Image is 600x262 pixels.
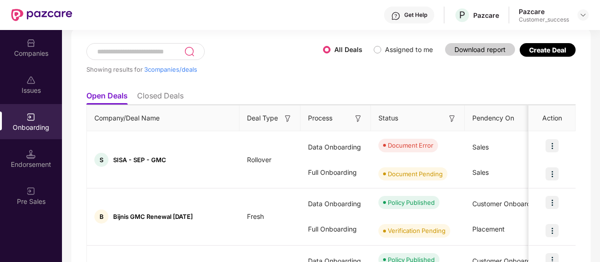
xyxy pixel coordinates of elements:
[144,66,197,73] span: 3 companies/deals
[472,143,489,151] span: Sales
[300,135,371,160] div: Data Onboarding
[86,91,128,105] li: Open Deals
[184,46,195,57] img: svg+xml;base64,PHN2ZyB3aWR0aD0iMjQiIGhlaWdodD0iMjUiIHZpZXdCb3g9IjAgMCAyNCAyNSIgZmlsbD0ibm9uZSIgeG...
[283,114,292,123] img: svg+xml;base64,PHN2ZyB3aWR0aD0iMTYiIGhlaWdodD0iMTYiIHZpZXdCb3g9IjAgMCAxNiAxNiIgZmlsbD0ibm9uZSIgeG...
[385,45,433,53] label: Assigned to me
[137,91,184,105] li: Closed Deals
[308,113,332,123] span: Process
[529,105,576,131] th: Action
[388,141,433,150] div: Document Error
[472,200,540,208] span: Customer Onboarding
[300,217,371,242] div: Full Onboarding
[445,43,515,56] button: Download report
[11,9,72,21] img: New Pazcare Logo
[404,11,427,19] div: Get Help
[472,225,505,233] span: Placement
[94,153,108,167] div: S
[26,38,36,48] img: svg+xml;base64,PHN2ZyBpZD0iQ29tcGFuaWVzIiB4bWxucz0iaHR0cDovL3d3dy53My5vcmcvMjAwMC9zdmciIHdpZHRoPS...
[26,75,36,85] img: svg+xml;base64,PHN2ZyBpZD0iSXNzdWVzX2Rpc2FibGVkIiB4bWxucz0iaHR0cDovL3d3dy53My5vcmcvMjAwMC9zdmciIH...
[26,112,36,122] img: svg+xml;base64,PHN2ZyB3aWR0aD0iMjAiIGhlaWdodD0iMjAiIHZpZXdCb3g9IjAgMCAyMCAyMCIgZmlsbD0ibm9uZSIgeG...
[388,198,435,207] div: Policy Published
[239,156,279,164] span: Rollover
[94,210,108,224] div: B
[334,45,362,53] label: All Deals
[388,169,443,179] div: Document Pending
[300,191,371,217] div: Data Onboarding
[546,167,559,180] img: icon
[26,187,36,196] img: svg+xml;base64,PHN2ZyB3aWR0aD0iMjAiIGhlaWdodD0iMjAiIHZpZXdCb3g9IjAgMCAyMCAyMCIgZmlsbD0ibm9uZSIgeG...
[391,11,400,21] img: svg+xml;base64,PHN2ZyBpZD0iSGVscC0zMngzMiIgeG1sbnM9Imh0dHA6Ly93d3cudzMub3JnLzIwMDAvc3ZnIiB3aWR0aD...
[378,113,398,123] span: Status
[529,46,566,54] div: Create Deal
[300,160,371,185] div: Full Onboarding
[472,113,514,123] span: Pendency On
[447,114,457,123] img: svg+xml;base64,PHN2ZyB3aWR0aD0iMTYiIGhlaWdodD0iMTYiIHZpZXdCb3g9IjAgMCAxNiAxNiIgZmlsbD0ibm9uZSIgeG...
[472,168,489,176] span: Sales
[519,7,569,16] div: Pazcare
[239,212,271,220] span: Fresh
[113,213,193,220] span: Bijnis GMC Renewal [DATE]
[113,156,166,164] span: SISA - SEP - GMC
[26,150,36,159] img: svg+xml;base64,PHN2ZyB3aWR0aD0iMTQuNSIgaGVpZ2h0PSIxNC41IiB2aWV3Qm94PSIwIDAgMTYgMTYiIGZpbGw9Im5vbm...
[546,196,559,209] img: icon
[354,114,363,123] img: svg+xml;base64,PHN2ZyB3aWR0aD0iMTYiIGhlaWdodD0iMTYiIHZpZXdCb3g9IjAgMCAxNiAxNiIgZmlsbD0ibm9uZSIgeG...
[86,66,323,73] div: Showing results for
[87,105,239,131] th: Company/Deal Name
[473,11,499,20] div: Pazcare
[388,226,446,235] div: Verification Pending
[579,11,587,19] img: svg+xml;base64,PHN2ZyBpZD0iRHJvcGRvd24tMzJ4MzIiIHhtbG5zPSJodHRwOi8vd3d3LnczLm9yZy8yMDAwL3N2ZyIgd2...
[247,113,278,123] span: Deal Type
[546,139,559,152] img: icon
[519,16,569,23] div: Customer_success
[459,9,465,21] span: P
[546,224,559,237] img: icon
